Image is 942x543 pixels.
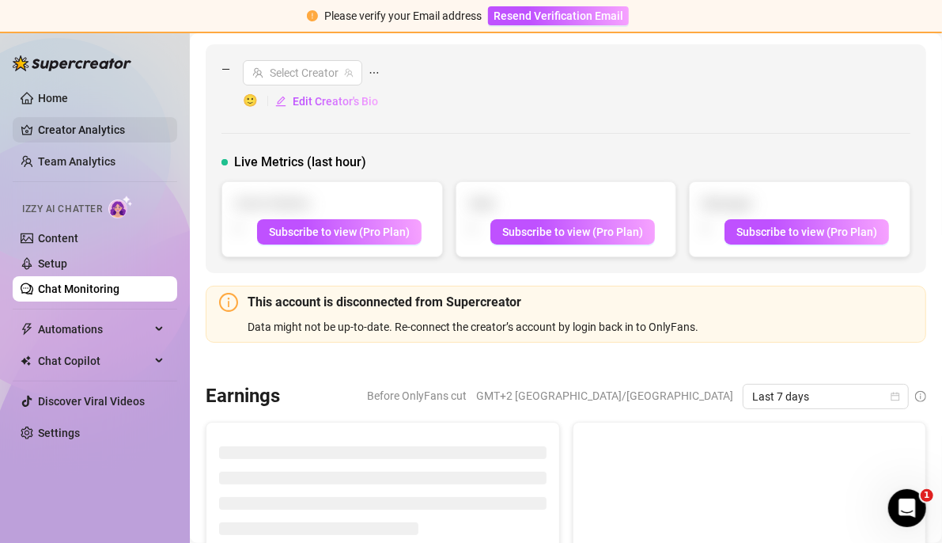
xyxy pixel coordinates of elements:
span: info-circle [915,391,926,402]
a: Chat Monitoring [38,283,119,295]
div: Data might not be up-to-date. Re-connect the creator’s account by login back in to OnlyFans. [248,318,913,336]
span: Resend Verification Email [494,9,623,22]
a: Home [38,92,68,104]
h5: This account is disconnected from Supercreator [248,293,913,312]
span: Automations [38,317,150,342]
span: edit [275,96,286,107]
span: Before OnlyFans cut [367,384,467,408]
a: Setup [38,257,67,270]
iframe: Intercom live chat [888,489,926,527]
span: Last 7 days [752,385,899,408]
button: Subscribe to view (Pro Plan) [257,219,422,245]
h3: Earnings [206,384,280,409]
span: ellipsis [369,60,380,85]
button: Edit Creator's Bio [274,89,379,114]
a: Creator Analytics [38,117,165,142]
span: info-circle [219,293,238,312]
span: team [344,68,354,78]
span: thunderbolt [21,323,33,336]
div: Please verify your Email address [324,7,482,25]
span: 1 [921,489,933,502]
button: Subscribe to view (Pro Plan) [490,219,655,245]
img: logo-BBDzfeDw.svg [13,55,131,71]
div: — [221,60,910,114]
span: calendar [891,392,900,401]
button: Resend Verification Email [488,6,629,25]
span: 🙂 [243,92,274,111]
span: Subscribe to view (Pro Plan) [736,226,877,238]
a: Content [38,232,78,245]
a: Discover Viral Videos [38,395,145,408]
span: Subscribe to view (Pro Plan) [269,226,410,238]
span: Izzy AI Chatter [22,202,102,217]
span: Live Metrics (last hour) [234,153,366,172]
a: Settings [38,427,80,439]
span: Edit Creator's Bio [293,95,378,108]
span: exclamation-circle [307,10,318,21]
img: AI Chatter [108,196,133,218]
span: GMT+2 [GEOGRAPHIC_DATA]/[GEOGRAPHIC_DATA] [476,384,733,408]
a: Team Analytics [38,155,115,168]
span: Chat Copilot [38,348,150,374]
img: Chat Copilot [21,355,31,366]
span: Subscribe to view (Pro Plan) [502,226,643,238]
button: Subscribe to view (Pro Plan) [724,219,889,245]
